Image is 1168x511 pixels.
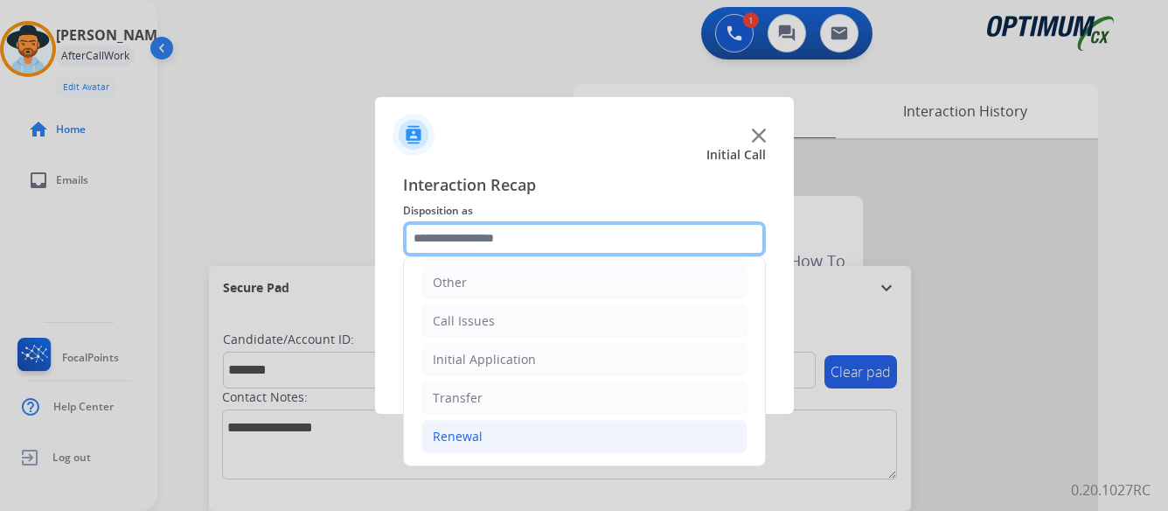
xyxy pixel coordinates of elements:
[403,172,766,200] span: Interaction Recap
[433,389,483,407] div: Transfer
[433,428,483,445] div: Renewal
[706,146,766,164] span: Initial Call
[393,114,435,156] img: contactIcon
[1071,479,1151,500] p: 0.20.1027RC
[433,274,467,291] div: Other
[433,351,536,368] div: Initial Application
[403,200,766,221] span: Disposition as
[433,312,495,330] div: Call Issues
